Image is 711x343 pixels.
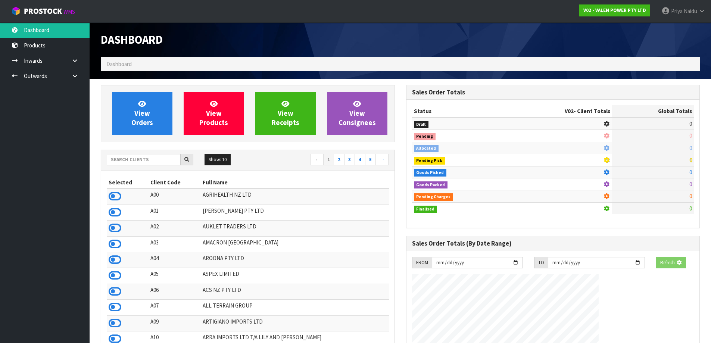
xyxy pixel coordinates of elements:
td: A02 [149,221,201,236]
span: Dashboard [106,60,132,68]
nav: Page navigation [253,154,389,167]
td: A01 [149,205,201,220]
td: ARTIGIANO IMPORTS LTD [201,315,389,331]
a: 4 [355,154,365,166]
a: 3 [344,154,355,166]
span: Goods Picked [414,169,447,177]
td: AGRIHEALTH NZ LTD [201,188,389,205]
a: ViewProducts [184,92,244,135]
h3: Sales Order Totals [412,89,694,96]
td: ALL TERRAIN GROUP [201,300,389,315]
span: View Receipts [272,99,299,127]
div: FROM [412,257,432,269]
td: AUKLET TRADERS LTD [201,221,389,236]
span: 0 [689,205,692,212]
span: ProStock [24,6,62,16]
td: A04 [149,252,201,268]
td: A03 [149,236,201,252]
span: Finalised [414,206,437,213]
span: 0 [689,181,692,188]
a: ViewReceipts [255,92,316,135]
div: TO [534,257,548,269]
span: 0 [689,132,692,139]
td: A05 [149,268,201,284]
span: 0 [689,169,692,176]
span: Pending [414,133,436,140]
input: Search clients [107,154,181,165]
th: Client Code [149,177,201,188]
td: A09 [149,315,201,331]
strong: V02 - VALEN POWER PTY LTD [583,7,646,13]
small: WMS [63,8,75,15]
span: Naidu [684,7,697,15]
td: ACS NZ PTY LTD [201,284,389,299]
span: Dashboard [101,32,163,47]
a: 5 [365,154,376,166]
span: View Products [199,99,228,127]
td: A06 [149,284,201,299]
span: Allocated [414,145,439,152]
button: Show: 10 [205,154,231,166]
span: View Consignees [339,99,376,127]
a: → [375,154,389,166]
td: [PERSON_NAME] PTY LTD [201,205,389,220]
span: 0 [689,156,692,163]
td: A00 [149,188,201,205]
a: 1 [323,154,334,166]
a: ← [311,154,324,166]
img: cube-alt.png [11,6,21,16]
span: Priya [671,7,683,15]
th: Full Name [201,177,389,188]
span: 0 [689,120,692,127]
td: AROONA PTY LTD [201,252,389,268]
span: Pending Pick [414,157,445,165]
span: Pending Charges [414,193,453,201]
a: ViewConsignees [327,92,387,135]
a: ViewOrders [112,92,172,135]
span: Draft [414,121,429,128]
span: 0 [689,193,692,200]
span: View Orders [131,99,153,127]
a: V02 - VALEN POWER PTY LTD [579,4,650,16]
button: Refresh [656,257,686,269]
a: 2 [334,154,344,166]
td: ASPEX LIMITED [201,268,389,284]
h3: Sales Order Totals (By Date Range) [412,240,694,247]
th: Global Totals [612,105,694,117]
td: A07 [149,300,201,315]
th: Selected [107,177,149,188]
span: V02 [565,107,574,115]
span: Goods Packed [414,181,448,189]
span: 0 [689,144,692,152]
td: AMACRON [GEOGRAPHIC_DATA] [201,236,389,252]
th: - Client Totals [505,105,612,117]
th: Status [412,105,505,117]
